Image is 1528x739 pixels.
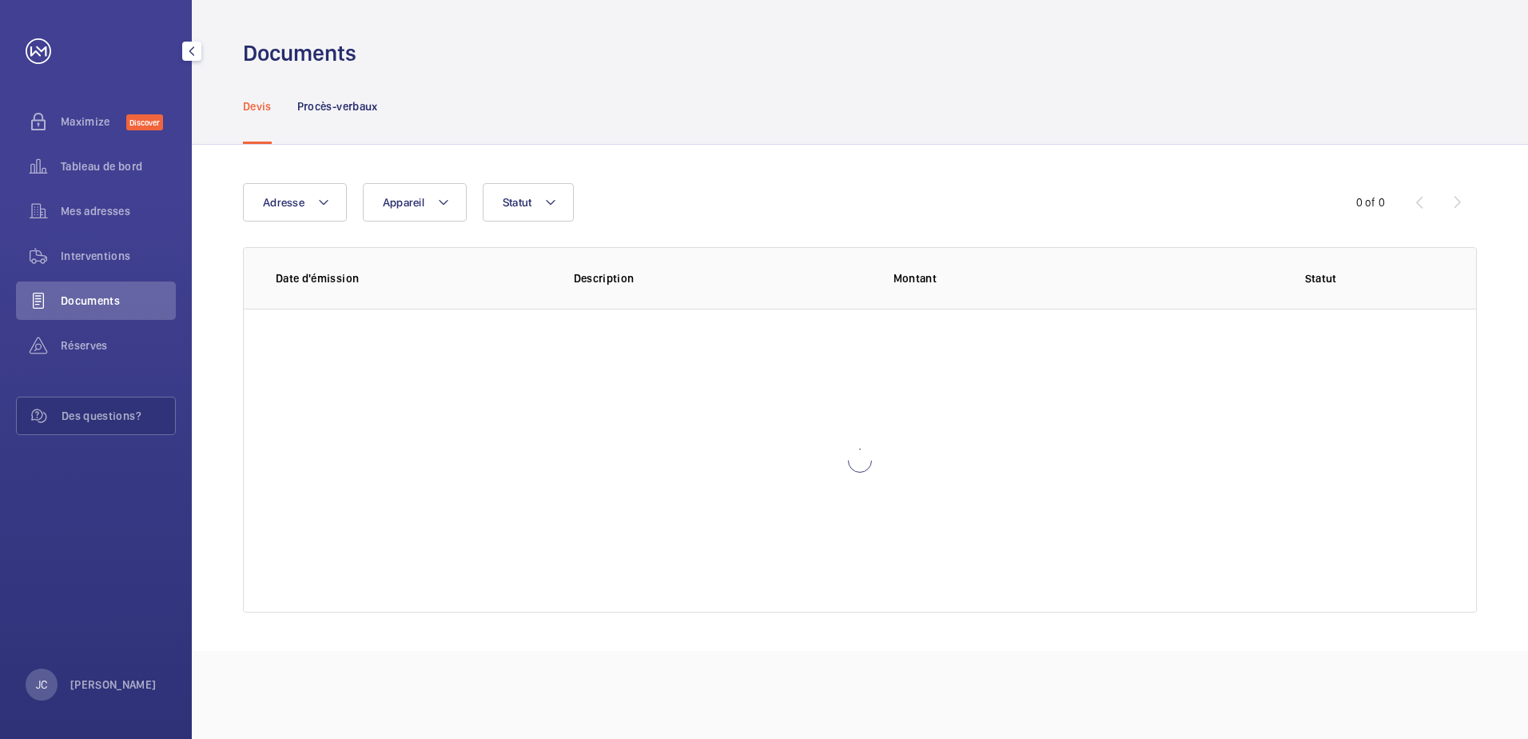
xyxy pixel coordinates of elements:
[61,158,176,174] span: Tableau de bord
[126,114,163,130] span: Discover
[243,183,347,222] button: Adresse
[61,248,176,264] span: Interventions
[363,183,467,222] button: Appareil
[383,196,424,209] span: Appareil
[61,293,176,309] span: Documents
[574,270,868,286] p: Description
[1356,194,1385,210] div: 0 of 0
[61,203,176,219] span: Mes adresses
[483,183,575,222] button: Statut
[893,270,1172,286] p: Montant
[61,338,176,354] span: Réserves
[62,408,175,424] span: Des questions?
[1197,270,1444,286] p: Statut
[276,270,548,286] p: Date d'émission
[70,677,157,693] p: [PERSON_NAME]
[243,98,272,114] p: Devis
[61,114,126,130] span: Maximize
[503,196,532,209] span: Statut
[243,38,356,68] h1: Documents
[297,98,378,114] p: Procès-verbaux
[36,677,47,693] p: JC
[263,196,304,209] span: Adresse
